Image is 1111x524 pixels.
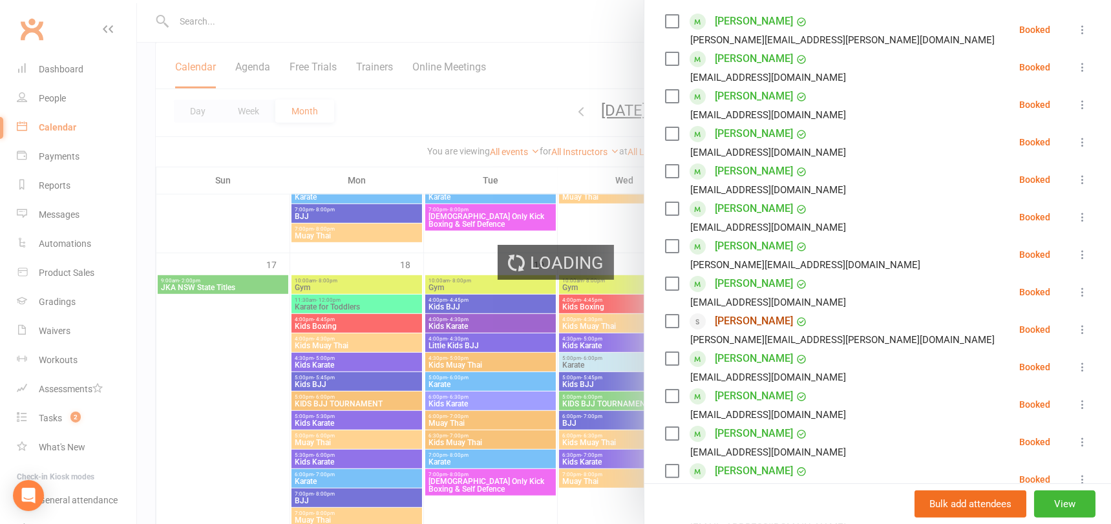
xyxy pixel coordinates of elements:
[690,219,846,236] div: [EMAIL_ADDRESS][DOMAIN_NAME]
[690,406,846,423] div: [EMAIL_ADDRESS][DOMAIN_NAME]
[715,461,793,481] a: [PERSON_NAME]
[715,348,793,369] a: [PERSON_NAME]
[690,369,846,386] div: [EMAIL_ADDRESS][DOMAIN_NAME]
[715,386,793,406] a: [PERSON_NAME]
[1034,490,1095,518] button: View
[690,107,846,123] div: [EMAIL_ADDRESS][DOMAIN_NAME]
[1019,25,1050,34] div: Booked
[13,480,44,511] div: Open Intercom Messenger
[715,273,793,294] a: [PERSON_NAME]
[715,198,793,219] a: [PERSON_NAME]
[690,182,846,198] div: [EMAIL_ADDRESS][DOMAIN_NAME]
[1019,475,1050,484] div: Booked
[1019,250,1050,259] div: Booked
[715,48,793,69] a: [PERSON_NAME]
[690,32,995,48] div: [PERSON_NAME][EMAIL_ADDRESS][PERSON_NAME][DOMAIN_NAME]
[715,311,793,331] a: [PERSON_NAME]
[1019,362,1050,372] div: Booked
[1019,63,1050,72] div: Booked
[1019,400,1050,409] div: Booked
[690,257,920,273] div: [PERSON_NAME][EMAIL_ADDRESS][DOMAIN_NAME]
[1019,325,1050,334] div: Booked
[690,144,846,161] div: [EMAIL_ADDRESS][DOMAIN_NAME]
[715,423,793,444] a: [PERSON_NAME]
[1019,100,1050,109] div: Booked
[1019,138,1050,147] div: Booked
[690,444,846,461] div: [EMAIL_ADDRESS][DOMAIN_NAME]
[690,294,846,311] div: [EMAIL_ADDRESS][DOMAIN_NAME]
[1019,437,1050,446] div: Booked
[1019,175,1050,184] div: Booked
[915,490,1026,518] button: Bulk add attendees
[1019,213,1050,222] div: Booked
[715,11,793,32] a: [PERSON_NAME]
[715,236,793,257] a: [PERSON_NAME]
[715,86,793,107] a: [PERSON_NAME]
[715,161,793,182] a: [PERSON_NAME]
[690,69,846,86] div: [EMAIL_ADDRESS][DOMAIN_NAME]
[715,123,793,144] a: [PERSON_NAME]
[690,481,995,498] div: [PERSON_NAME][EMAIL_ADDRESS][PERSON_NAME][DOMAIN_NAME]
[1019,288,1050,297] div: Booked
[690,331,995,348] div: [PERSON_NAME][EMAIL_ADDRESS][PERSON_NAME][DOMAIN_NAME]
